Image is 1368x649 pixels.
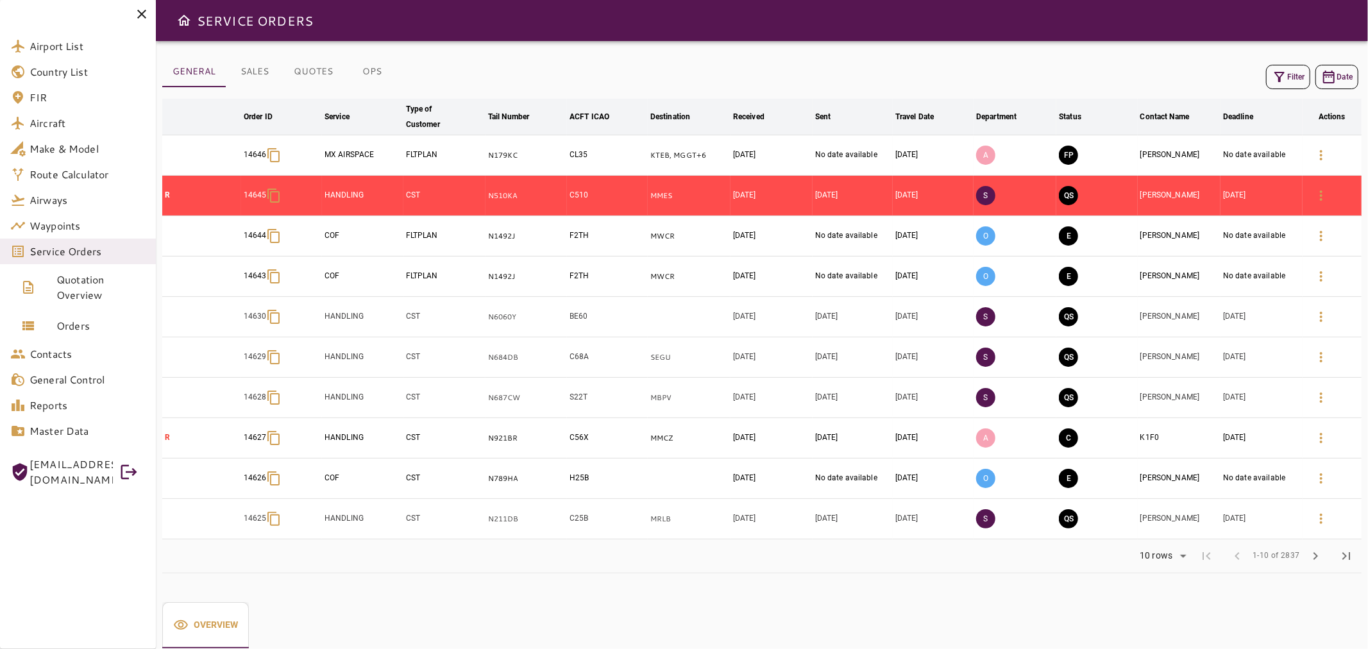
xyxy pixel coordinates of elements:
[322,337,403,378] td: HANDLING
[733,109,781,124] span: Received
[322,378,403,418] td: HANDLING
[893,337,974,378] td: [DATE]
[730,499,813,539] td: [DATE]
[244,473,267,484] p: 14626
[567,378,648,418] td: S22T
[1220,418,1303,459] td: [DATE]
[813,176,893,216] td: [DATE]
[56,318,146,333] span: Orders
[1306,180,1337,211] button: Details
[403,135,486,176] td: FLTPLAN
[1138,297,1221,337] td: [PERSON_NAME]
[1059,146,1078,165] button: FINAL PREPARATION
[1306,221,1337,251] button: Details
[1306,382,1337,413] button: Details
[1220,257,1303,297] td: No date available
[730,337,813,378] td: [DATE]
[325,109,366,124] span: Service
[567,459,648,499] td: H25B
[567,297,648,337] td: BE60
[893,257,974,297] td: [DATE]
[244,230,267,241] p: 14644
[1059,109,1098,124] span: Status
[650,231,728,242] p: MWCR
[976,348,995,367] p: S
[30,141,146,156] span: Make & Model
[488,109,546,124] span: Tail Number
[30,398,146,413] span: Reports
[244,109,273,124] div: Order ID
[30,64,146,80] span: Country List
[1300,541,1331,571] span: Next Page
[650,109,707,124] span: Destination
[1059,226,1078,246] button: EXECUTION
[30,115,146,131] span: Aircraft
[488,473,564,484] p: N789HA
[322,176,403,216] td: HANDLING
[730,297,813,337] td: [DATE]
[165,432,239,443] p: R
[244,351,267,362] p: 14629
[162,56,226,87] button: GENERAL
[650,514,728,525] p: MRLB
[976,109,1033,124] span: Department
[1138,257,1221,297] td: [PERSON_NAME]
[1220,499,1303,539] td: [DATE]
[403,216,486,257] td: FLTPLAN
[570,109,609,124] div: ACFT ICAO
[567,257,648,297] td: F2TH
[488,392,564,403] p: N687CW
[30,192,146,208] span: Airways
[893,459,974,499] td: [DATE]
[244,432,267,443] p: 14627
[570,109,626,124] span: ACFT ICAO
[488,352,564,363] p: N684DB
[1223,109,1270,124] span: Deadline
[488,190,564,201] p: N510KA
[1220,135,1303,176] td: No date available
[30,423,146,439] span: Master Data
[1220,459,1303,499] td: No date available
[488,433,564,444] p: N921BR
[244,149,267,160] p: 14646
[403,499,486,539] td: CST
[244,392,267,403] p: 14628
[893,499,974,539] td: [DATE]
[1220,337,1303,378] td: [DATE]
[976,428,995,448] p: A
[322,297,403,337] td: HANDLING
[813,216,893,257] td: No date available
[343,56,401,87] button: OPS
[895,109,950,124] span: Travel Date
[567,216,648,257] td: F2TH
[893,418,974,459] td: [DATE]
[1220,378,1303,418] td: [DATE]
[730,418,813,459] td: [DATE]
[283,56,343,87] button: QUOTES
[162,602,249,648] div: basic tabs example
[1306,342,1337,373] button: Details
[1223,109,1253,124] div: Deadline
[1220,216,1303,257] td: No date available
[1220,176,1303,216] td: [DATE]
[650,190,728,201] p: MMES
[815,109,848,124] span: Sent
[1138,135,1221,176] td: [PERSON_NAME]
[244,190,267,201] p: 14645
[30,90,146,105] span: FIR
[1059,469,1078,488] button: EXECUTION
[403,459,486,499] td: CST
[1138,176,1221,216] td: [PERSON_NAME]
[162,56,401,87] div: basic tabs example
[1059,428,1078,448] button: CLOSED
[1306,503,1337,534] button: Details
[650,352,728,363] p: SEGU
[1138,378,1221,418] td: [PERSON_NAME]
[976,388,995,407] p: S
[56,272,146,303] span: Quotation Overview
[567,418,648,459] td: C56X
[893,176,974,216] td: [DATE]
[1222,541,1253,571] span: Previous Page
[1131,546,1191,566] div: 10 rows
[1059,348,1078,367] button: QUOTE SENT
